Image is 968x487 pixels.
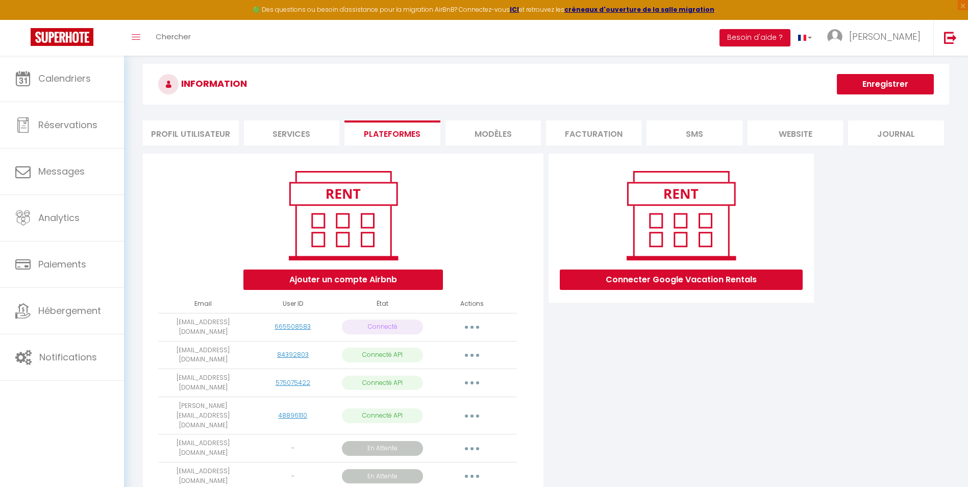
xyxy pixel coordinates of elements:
[276,378,310,387] a: 575075422
[342,320,424,334] p: Connecté
[158,295,248,313] th: Email
[38,118,97,131] span: Réservations
[31,28,93,46] img: Super Booking
[158,434,248,462] td: [EMAIL_ADDRESS][DOMAIN_NAME]
[616,166,746,264] img: rent.png
[252,444,334,453] div: -
[143,64,949,105] h3: INFORMATION
[338,295,428,313] th: État
[8,4,39,35] button: Ouvrir le widget de chat LiveChat
[148,20,198,56] a: Chercher
[342,376,424,391] p: Connecté API
[244,120,339,145] li: Services
[342,469,424,484] p: En Attente
[278,166,408,264] img: rent.png
[38,211,80,224] span: Analytics
[39,351,97,363] span: Notifications
[252,472,334,481] div: -
[342,408,424,423] p: Connecté API
[849,30,921,43] span: [PERSON_NAME]
[560,270,803,290] button: Connecter Google Vacation Rentals
[38,72,91,85] span: Calendriers
[848,120,944,145] li: Journal
[278,411,307,420] a: 488961110
[275,322,311,331] a: 665508583
[38,258,86,271] span: Paiements
[156,31,191,42] span: Chercher
[38,304,101,317] span: Hébergement
[719,29,790,46] button: Besoin d'aide ?
[427,295,517,313] th: Actions
[243,270,443,290] button: Ajouter un compte Airbnb
[158,369,248,397] td: [EMAIL_ADDRESS][DOMAIN_NAME]
[248,295,338,313] th: User ID
[158,313,248,341] td: [EMAIL_ADDRESS][DOMAIN_NAME]
[546,120,641,145] li: Facturation
[143,120,238,145] li: Profil Utilisateur
[748,120,843,145] li: website
[647,120,742,145] li: SMS
[827,29,842,44] img: ...
[342,441,424,456] p: En Attente
[38,165,85,178] span: Messages
[510,5,519,14] a: ICI
[158,341,248,369] td: [EMAIL_ADDRESS][DOMAIN_NAME]
[445,120,541,145] li: MODÈLES
[820,20,933,56] a: ... [PERSON_NAME]
[277,350,309,359] a: 84392803
[837,74,934,94] button: Enregistrer
[342,348,424,362] p: Connecté API
[344,120,440,145] li: Plateformes
[564,5,714,14] a: créneaux d'ouverture de la salle migration
[944,31,957,44] img: logout
[158,397,248,434] td: [PERSON_NAME][EMAIL_ADDRESS][DOMAIN_NAME]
